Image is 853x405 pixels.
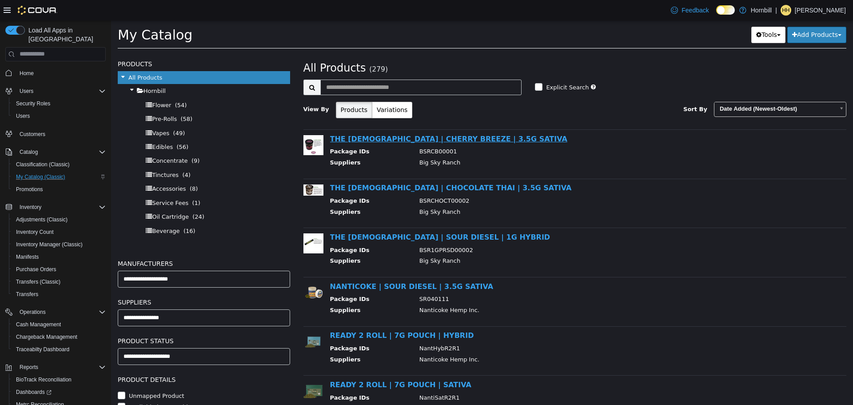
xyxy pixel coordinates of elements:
[12,319,106,330] span: Cash Management
[20,148,38,156] span: Catalog
[219,311,363,319] a: READY 2 ROLL | 7G POUCH | HYBRID
[261,81,301,98] button: Variations
[25,26,106,44] span: Load All Apps in [GEOGRAPHIC_DATA]
[9,97,109,110] button: Security Roles
[302,236,716,247] td: Big Sky Ranch
[302,335,716,346] td: Nanticoke Hemp Inc.
[12,374,106,385] span: BioTrack Reconciliation
[192,41,255,54] span: All Products
[781,5,791,16] div: Hamidul Hamidul
[7,238,179,249] h5: Manufacturers
[20,204,41,211] span: Inventory
[12,332,81,342] a: Chargeback Management
[81,193,93,200] span: (24)
[12,227,57,237] a: Inventory Count
[12,214,106,225] span: Adjustments (Classic)
[16,362,106,373] span: Reports
[9,110,109,122] button: Users
[302,225,716,237] td: BSR1GPRSD00002
[16,241,83,248] span: Inventory Manager (Classic)
[12,264,106,275] span: Purchase Orders
[12,184,106,195] span: Promotions
[302,324,716,335] td: NantHybR2R1
[192,115,212,135] img: 150
[16,291,38,298] span: Transfers
[12,214,71,225] a: Adjustments (Classic)
[12,227,106,237] span: Inventory Count
[16,147,106,157] span: Catalog
[12,289,106,300] span: Transfers
[16,129,49,140] a: Customers
[219,225,302,237] th: Package IDs
[64,81,76,88] span: (54)
[41,151,68,158] span: Tinctures
[225,81,261,98] button: Products
[81,179,89,186] span: (1)
[219,384,302,395] th: Suppliers
[12,332,106,342] span: Chargeback Management
[9,213,109,226] button: Adjustments (Classic)
[603,82,723,96] span: Date Added (Newest-Oldest)
[640,6,674,23] button: Tools
[192,85,218,92] span: View By
[795,5,846,16] p: [PERSON_NAME]
[12,239,86,250] a: Inventory Manager (Classic)
[219,187,302,198] th: Suppliers
[41,137,76,144] span: Concentrate
[16,278,60,285] span: Transfers (Classic)
[2,146,109,158] button: Catalog
[12,374,75,385] a: BioTrack Reconciliation
[16,68,37,79] a: Home
[16,173,65,180] span: My Catalog (Classic)
[9,288,109,301] button: Transfers
[7,354,179,365] h5: Product Details
[20,70,34,77] span: Home
[219,138,302,149] th: Suppliers
[12,319,64,330] a: Cash Management
[192,164,212,176] img: 150
[16,376,72,383] span: BioTrack Reconciliation
[12,172,69,182] a: My Catalog (Classic)
[41,123,62,130] span: Edibles
[9,331,109,343] button: Chargeback Management
[41,81,60,88] span: Flower
[7,277,179,287] h5: Suppliers
[572,85,596,92] span: Sort By
[41,109,58,116] span: Vapes
[219,114,456,123] a: THE [DEMOGRAPHIC_DATA] | CHERRY BREEZE | 3.5G SATIVA
[219,373,302,384] th: Package IDs
[782,5,789,16] span: HH
[12,289,42,300] a: Transfers
[16,389,52,396] span: Dashboards
[302,274,716,285] td: SR040111
[12,159,106,170] span: Classification (Classic)
[16,161,70,168] span: Classification (Classic)
[32,67,55,74] span: Hornbill
[7,38,179,49] h5: Products
[41,207,68,214] span: Beverage
[12,344,73,355] a: Traceabilty Dashboard
[667,1,712,19] a: Feedback
[12,98,106,109] span: Security Roles
[16,307,106,317] span: Operations
[12,172,106,182] span: My Catalog (Classic)
[16,333,77,341] span: Chargeback Management
[71,151,79,158] span: (4)
[16,202,106,213] span: Inventory
[219,163,461,172] a: THE [DEMOGRAPHIC_DATA] | CHOCOLATE THAI | 3.5G SATIVA
[302,187,716,198] td: Big Sky Ranch
[16,128,106,140] span: Customers
[219,176,302,187] th: Package IDs
[9,373,109,386] button: BioTrack Reconciliation
[9,343,109,356] button: Traceabilty Dashboard
[72,207,84,214] span: (16)
[192,213,212,233] img: 150
[65,123,77,130] span: (56)
[192,312,212,331] img: 150
[17,54,51,60] span: All Products
[79,165,87,172] span: (8)
[20,88,33,95] span: Users
[16,371,73,380] label: Unmapped Product
[2,67,109,80] button: Home
[302,285,716,297] td: Nanticoke Hemp Inc.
